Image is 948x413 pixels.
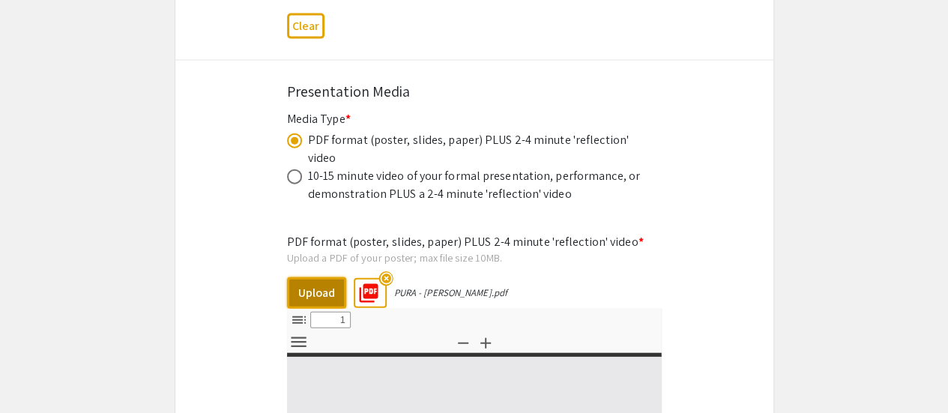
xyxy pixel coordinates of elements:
[287,277,346,309] button: Upload
[308,167,645,203] div: 10-15 minute video of your formal presentation, performance, or demonstration PLUS a 2-4 minute '...
[310,312,351,328] input: Page
[378,272,393,286] mat-icon: highlight_off
[287,251,662,265] div: Upload a PDF of your poster; max file size 10MB.
[308,131,645,167] div: PDF format (poster, slides, paper) PLUS 2-4 minute 'reflection' video
[11,346,64,402] iframe: Chat
[394,286,507,299] div: PURA - [PERSON_NAME].pdf
[353,277,375,300] mat-icon: picture_as_pdf
[287,13,324,38] button: Clear
[287,234,644,250] mat-label: PDF format (poster, slides, paper) PLUS 2-4 minute 'reflection' video
[450,331,476,353] button: Zoom Out
[473,331,498,353] button: Zoom In
[286,309,312,331] button: Toggle Sidebar
[286,331,312,353] button: Tools
[287,80,662,103] div: Presentation Media
[287,111,351,127] mat-label: Media Type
